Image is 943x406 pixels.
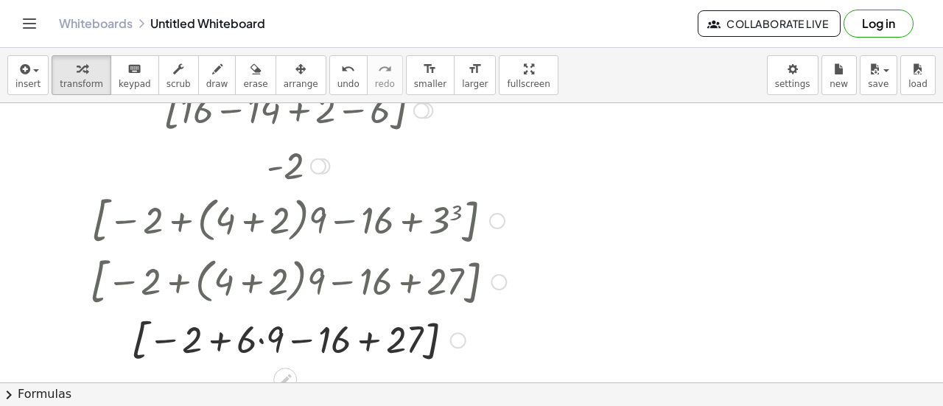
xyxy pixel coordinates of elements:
span: scrub [166,79,191,89]
button: Toggle navigation [18,12,41,35]
button: redoredo [367,55,403,95]
span: erase [243,79,267,89]
span: save [868,79,888,89]
button: arrange [276,55,326,95]
span: draw [206,79,228,89]
span: redo [375,79,395,89]
button: scrub [158,55,199,95]
button: Log in [844,10,914,38]
span: settings [775,79,810,89]
button: transform [52,55,111,95]
span: keypad [119,79,151,89]
button: insert [7,55,49,95]
button: save [860,55,897,95]
a: Whiteboards [59,16,133,31]
span: fullscreen [507,79,550,89]
button: draw [198,55,236,95]
span: transform [60,79,103,89]
button: undoundo [329,55,368,95]
span: Collaborate Live [710,17,828,30]
i: keyboard [127,60,141,78]
i: format_size [423,60,437,78]
span: larger [462,79,488,89]
button: settings [767,55,818,95]
span: arrange [284,79,318,89]
button: keyboardkeypad [111,55,159,95]
button: Collaborate Live [698,10,841,37]
span: new [830,79,848,89]
i: format_size [468,60,482,78]
div: Edit math [273,368,297,392]
button: erase [235,55,276,95]
i: undo [341,60,355,78]
button: load [900,55,936,95]
button: fullscreen [499,55,558,95]
button: format_sizelarger [454,55,496,95]
span: smaller [414,79,446,89]
span: insert [15,79,41,89]
span: undo [337,79,360,89]
i: redo [378,60,392,78]
span: load [908,79,928,89]
button: new [821,55,857,95]
button: format_sizesmaller [406,55,455,95]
